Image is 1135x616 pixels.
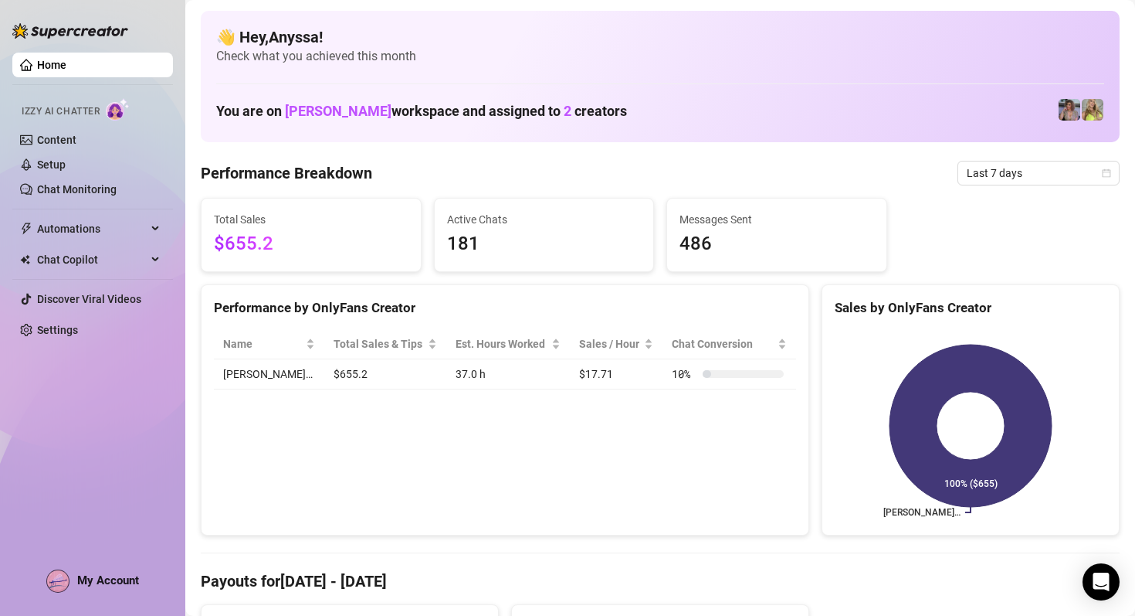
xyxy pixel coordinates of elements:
[216,48,1104,65] span: Check what you achieved this month
[1059,99,1080,121] img: Sara
[37,183,117,196] a: Chat Monitoring
[214,298,796,318] div: Performance by OnlyFans Creator
[22,104,100,119] span: Izzy AI Chatter
[37,247,147,272] span: Chat Copilot
[47,570,69,592] img: ACg8ocLWxpKo4-Aq2oSoA9O7p2bKlxmzLPyT0S1M-ZgZxjldZSiAyYAP=s96-c
[37,293,141,305] a: Discover Viral Videos
[216,26,1104,48] h4: 👋 Hey, Anyssa !
[579,335,642,352] span: Sales / Hour
[967,162,1110,185] span: Last 7 days
[672,366,696,383] span: 10 %
[1082,563,1120,601] div: Open Intercom Messenger
[447,230,642,259] span: 181
[37,324,78,336] a: Settings
[883,507,961,518] text: [PERSON_NAME]…
[37,59,66,71] a: Home
[37,134,76,146] a: Content
[447,211,642,228] span: Active Chats
[20,254,30,265] img: Chat Copilot
[214,359,324,390] td: [PERSON_NAME]…
[223,335,303,352] span: Name
[456,335,547,352] div: Est. Hours Worked
[77,573,139,587] span: My Account
[214,329,324,359] th: Name
[570,359,663,390] td: $17.71
[214,211,408,228] span: Total Sales
[446,359,569,390] td: 37.0 h
[201,162,372,184] h4: Performance Breakdown
[324,359,446,390] td: $655.2
[662,329,796,359] th: Chat Conversion
[564,103,571,119] span: 2
[672,335,774,352] span: Chat Conversion
[570,329,663,359] th: Sales / Hour
[12,23,128,39] img: logo-BBDzfeDw.svg
[285,103,391,119] span: [PERSON_NAME]
[679,211,874,228] span: Messages Sent
[106,98,130,121] img: AI Chatter
[216,103,627,120] h1: You are on workspace and assigned to creators
[679,230,874,259] span: 486
[324,329,446,359] th: Total Sales & Tips
[20,223,32,235] span: thunderbolt
[334,335,425,352] span: Total Sales & Tips
[37,158,66,171] a: Setup
[37,216,147,241] span: Automations
[1102,168,1111,178] span: calendar
[835,298,1106,318] div: Sales by OnlyFans Creator
[1082,99,1103,121] img: Joslyn
[214,230,408,259] span: $655.2
[201,570,1120,592] h4: Payouts for [DATE] - [DATE]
